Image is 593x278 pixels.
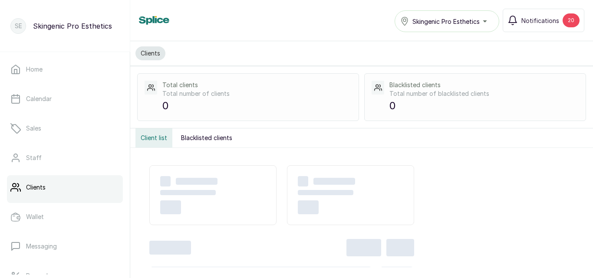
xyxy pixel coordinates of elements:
a: Staff [7,146,123,170]
span: Notifications [521,16,559,25]
div: 20 [563,13,580,27]
button: Notifications20 [503,9,584,32]
p: Total number of clients [162,89,352,98]
a: Clients [7,175,123,200]
p: Calendar [26,95,52,103]
p: 0 [389,98,579,114]
button: Client list [135,128,172,147]
button: Blacklisted clients [176,128,237,147]
p: Skingenic Pro Esthetics [33,21,112,31]
span: Skingenic Pro Esthetics [412,17,480,26]
a: Sales [7,116,123,141]
p: Messaging [26,242,57,251]
p: SE [15,22,22,30]
p: Sales [26,124,41,133]
a: Wallet [7,205,123,229]
p: Wallet [26,213,44,221]
p: Total clients [162,81,352,89]
p: 0 [162,98,352,114]
p: Total number of blacklisted clients [389,89,579,98]
p: Clients [26,183,46,192]
button: Clients [135,46,165,60]
p: Staff [26,154,42,162]
p: Blacklisted clients [389,81,579,89]
a: Messaging [7,234,123,258]
button: Skingenic Pro Esthetics [395,10,499,32]
p: Home [26,65,43,74]
a: Calendar [7,87,123,111]
a: Home [7,57,123,82]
